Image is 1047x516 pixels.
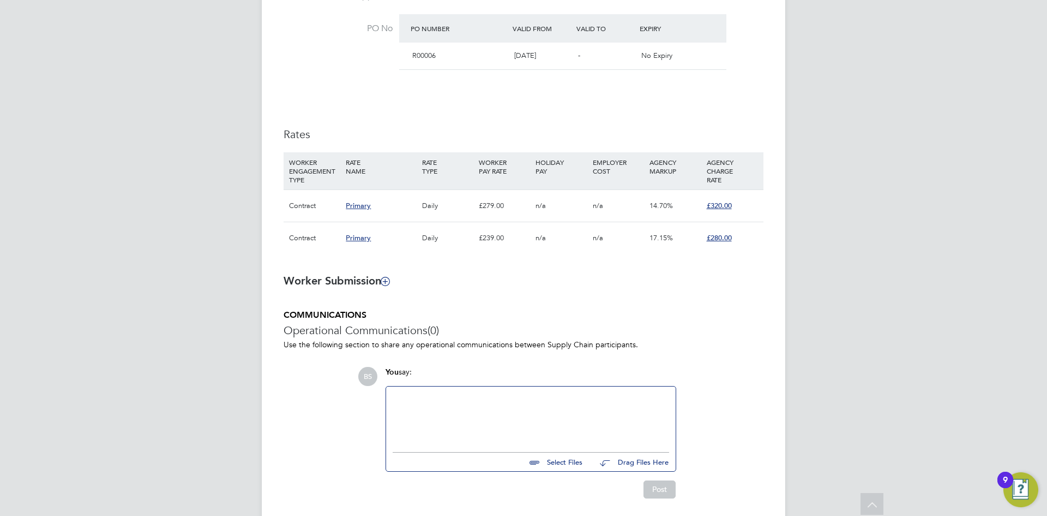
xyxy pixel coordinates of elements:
[574,19,637,38] div: Valid To
[649,201,673,210] span: 14.70%
[590,152,647,181] div: EMPLOYER COST
[535,233,546,242] span: n/a
[649,233,673,242] span: 17.15%
[386,367,399,377] span: You
[284,127,763,141] h3: Rates
[419,152,476,181] div: RATE TYPE
[593,233,603,242] span: n/a
[533,152,589,181] div: HOLIDAY PAY
[641,51,672,60] span: No Expiry
[346,233,371,242] span: Primary
[286,190,343,222] div: Contract
[1003,472,1038,507] button: Open Resource Center, 9 new notifications
[346,201,371,210] span: Primary
[476,190,533,222] div: £279.00
[419,190,476,222] div: Daily
[476,222,533,254] div: £239.00
[578,51,580,60] span: -
[284,23,393,34] label: PO No
[707,233,732,242] span: £280.00
[412,51,436,60] span: R00006
[637,19,701,38] div: Expiry
[284,340,763,349] p: Use the following section to share any operational communications between Supply Chain participants.
[386,367,676,386] div: say:
[358,367,377,386] span: BS
[704,152,761,189] div: AGENCY CHARGE RATE
[707,201,732,210] span: £320.00
[476,152,533,181] div: WORKER PAY RATE
[286,222,343,254] div: Contract
[428,323,439,337] span: (0)
[643,481,676,498] button: Post
[343,152,419,181] div: RATE NAME
[535,201,546,210] span: n/a
[284,310,763,321] h5: COMMUNICATIONS
[284,274,389,287] b: Worker Submission
[591,451,669,474] button: Drag Files Here
[284,323,763,337] h3: Operational Communications
[408,19,510,38] div: PO Number
[647,152,703,181] div: AGENCY MARKUP
[286,152,343,189] div: WORKER ENGAGEMENT TYPE
[593,201,603,210] span: n/a
[510,19,574,38] div: Valid From
[419,222,476,254] div: Daily
[514,51,536,60] span: [DATE]
[1003,480,1008,494] div: 9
